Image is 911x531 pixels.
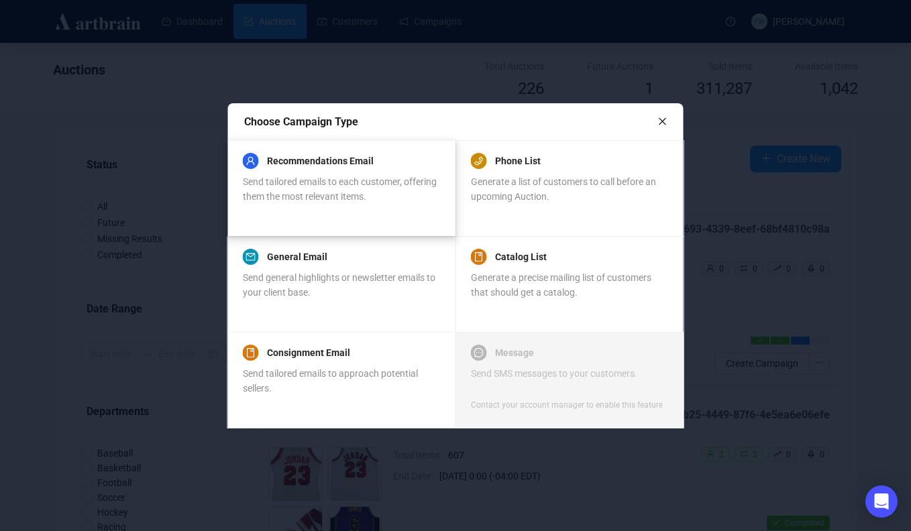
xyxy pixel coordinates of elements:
span: close [658,117,667,126]
span: mail [246,252,256,261]
span: Send tailored emails to approach potential sellers. [243,368,418,394]
span: book [474,252,484,261]
span: user [246,156,256,166]
div: Open Intercom Messenger [865,485,898,518]
span: book [246,348,256,357]
a: General Email [267,249,327,265]
div: Choose Campaign Type [244,113,658,130]
a: Catalog List [495,249,547,265]
a: Recommendations Email [267,153,374,169]
a: Consignment Email [267,345,350,361]
a: Phone List [495,153,541,169]
a: Message [495,345,534,361]
div: Contact your account manager to enable this feature [471,398,663,412]
span: phone [474,156,484,166]
span: Send tailored emails to each customer, offering them the most relevant items. [243,176,437,202]
span: Generate a precise mailing list of customers that should get a catalog. [471,272,651,298]
span: Send SMS messages to your customers. [471,368,637,379]
span: Generate a list of customers to call before an upcoming Auction. [471,176,656,202]
span: message [474,348,484,357]
span: Send general highlights or newsletter emails to your client base. [243,272,435,298]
